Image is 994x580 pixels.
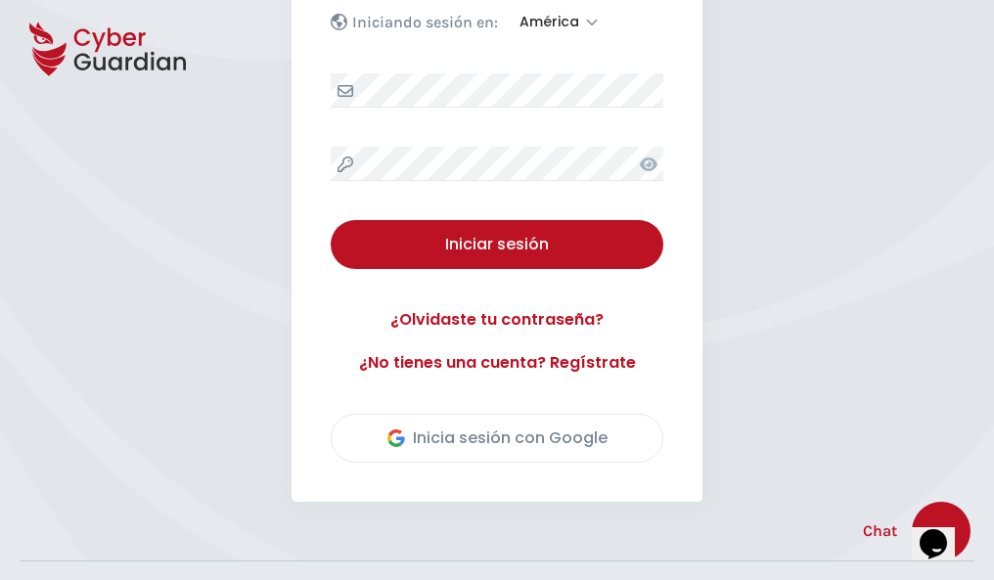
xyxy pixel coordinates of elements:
div: Inicia sesión con Google [387,426,608,450]
a: ¿Olvidaste tu contraseña? [331,308,663,332]
a: ¿No tienes una cuenta? Regístrate [331,351,663,375]
button: Inicia sesión con Google [331,414,663,463]
div: Iniciar sesión [345,233,649,256]
iframe: chat widget [912,502,974,560]
span: Chat [863,519,897,543]
button: Iniciar sesión [331,220,663,269]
